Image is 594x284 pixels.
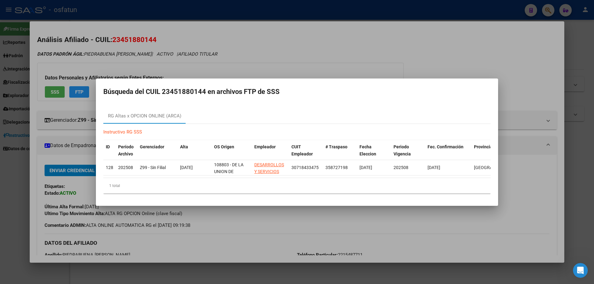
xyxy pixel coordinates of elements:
datatable-header-cell: OS Origen [212,140,252,161]
span: 202508 [118,165,133,170]
span: [DATE] [428,165,440,170]
datatable-header-cell: Fec. Confirmación [425,140,471,161]
span: Z99 - Sin Filial [140,165,166,170]
span: OS Origen [214,144,234,149]
span: Fec. Confirmación [428,144,463,149]
datatable-header-cell: Provincia [471,140,506,161]
span: Empleador [254,144,276,149]
datatable-header-cell: Empleador [252,140,289,161]
span: Gerenciador [140,144,164,149]
span: 12826 [106,165,118,170]
datatable-header-cell: Período Archivo [116,140,137,161]
div: [DATE] [180,164,209,171]
span: [DATE] [359,165,372,170]
a: Instructivo RG SSS [103,129,142,135]
span: Fecha Eleccion [359,144,376,156]
span: 108803 - DE LA UNION DE TRABAJADORES DEL TURISMO HOTELEROS Y GASTRONOMICOS DE LA [GEOGRAPHIC_DATA] [214,162,256,216]
span: 202508 [394,165,408,170]
datatable-header-cell: Gerenciador [137,140,178,161]
span: Período Archivo [118,144,134,156]
span: DESARROLLOS Y SERVICIOS HOTELE [254,162,284,181]
span: Provincia [474,144,493,149]
datatable-header-cell: CUIT Empleador [289,140,323,161]
h2: Búsqueda del CUIL 23451880144 en archivos FTP de SSS [103,86,491,98]
span: 30718433475 [291,165,319,170]
iframe: Intercom live chat [573,263,588,278]
datatable-header-cell: Periodo Vigencia [391,140,425,161]
span: CUIT Empleador [291,144,313,156]
span: # Traspaso [325,144,347,149]
datatable-header-cell: Fecha Eleccion [357,140,391,161]
span: [GEOGRAPHIC_DATA] [474,165,516,170]
span: Alta [180,144,188,149]
span: Periodo Vigencia [394,144,411,156]
datatable-header-cell: Alta [178,140,212,161]
datatable-header-cell: ID [103,140,116,161]
datatable-header-cell: # Traspaso [323,140,357,161]
span: ID [106,144,110,149]
div: 1 total [103,178,491,193]
span: 358727198 [325,165,348,170]
div: RG Altas x OPCION ONLINE (ARCA) [108,112,181,120]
